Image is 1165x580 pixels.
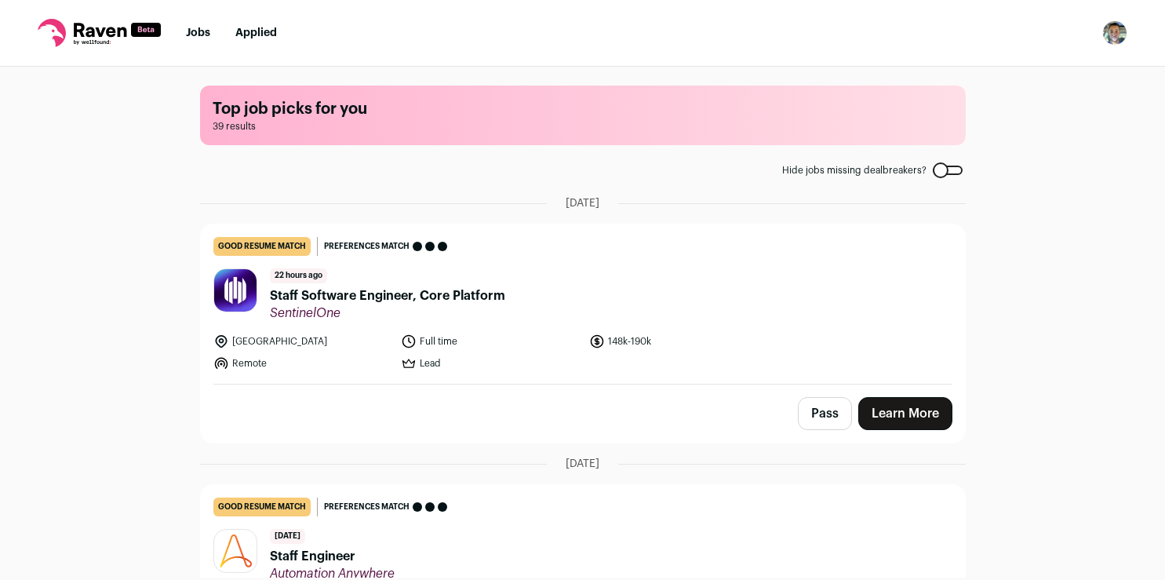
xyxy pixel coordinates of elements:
[213,356,392,371] li: Remote
[186,27,210,38] a: Jobs
[270,547,395,566] span: Staff Engineer
[401,334,580,349] li: Full time
[782,164,927,177] span: Hide jobs missing dealbreakers?
[401,356,580,371] li: Lead
[201,224,965,384] a: good resume match Preferences match 22 hours ago Staff Software Engineer, Core Platform SentinelO...
[214,530,257,572] img: 03411bab9df924f0c144b4f53bdfe0e1bce3704453b38d7c521911296e8623c2.png
[213,334,392,349] li: [GEOGRAPHIC_DATA]
[324,239,410,254] span: Preferences match
[213,498,311,516] div: good resume match
[1102,20,1127,46] img: 19917917-medium_jpg
[270,305,505,321] span: SentinelOne
[1102,20,1127,46] button: Open dropdown
[270,268,327,283] span: 22 hours ago
[566,195,599,211] span: [DATE]
[858,397,952,430] a: Learn More
[589,334,768,349] li: 148k-190k
[213,98,953,120] h1: Top job picks for you
[214,269,257,312] img: 47e3db746404b207182d628ca280302b45c77b0518ae99832cb8eeabb9db49b6.jpg
[566,456,599,472] span: [DATE]
[213,120,953,133] span: 39 results
[798,397,852,430] button: Pass
[324,499,410,515] span: Preferences match
[235,27,277,38] a: Applied
[213,237,311,256] div: good resume match
[270,529,305,544] span: [DATE]
[270,286,505,305] span: Staff Software Engineer, Core Platform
